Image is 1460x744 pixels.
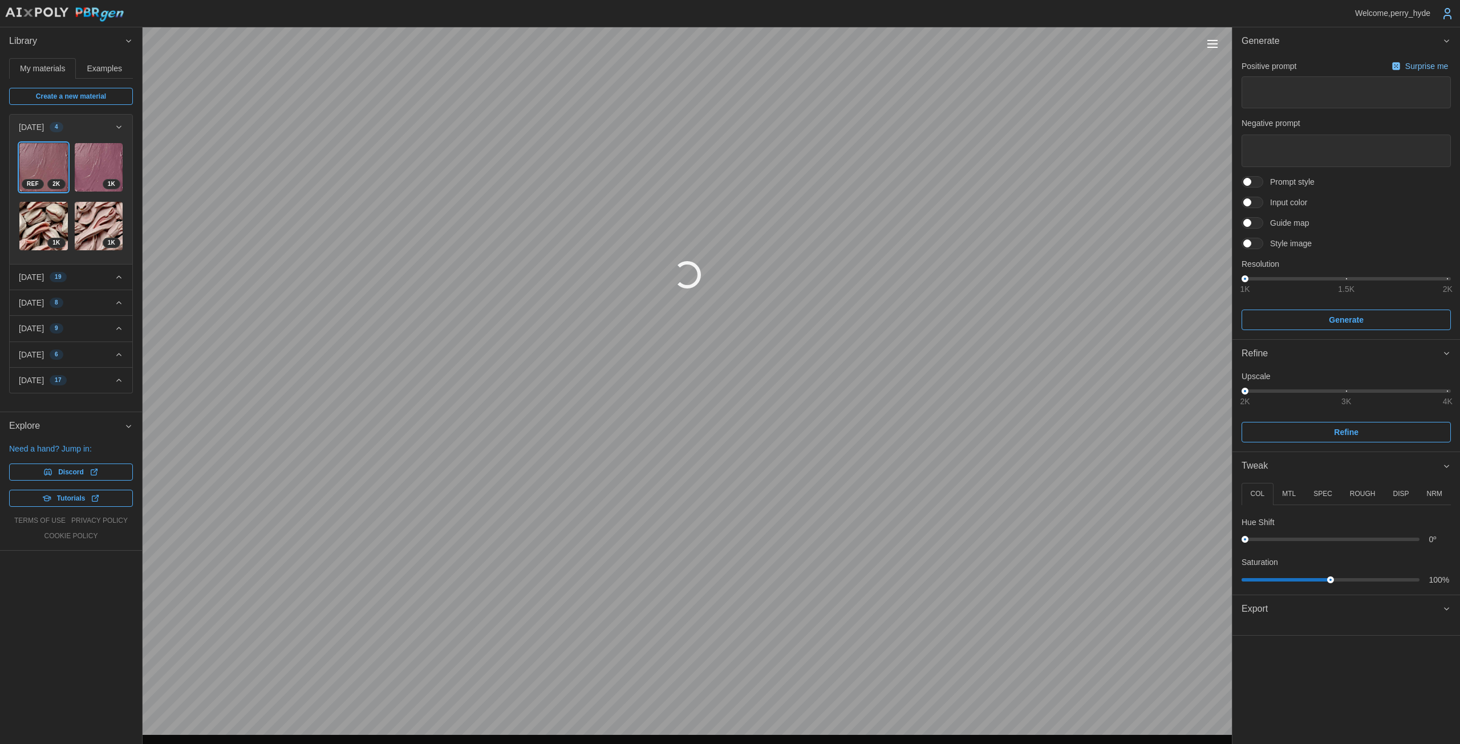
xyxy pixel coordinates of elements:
[1242,258,1451,270] p: Resolution
[1263,197,1307,208] span: Input color
[1313,489,1332,499] p: SPEC
[1204,36,1220,52] button: Toggle viewport controls
[20,64,65,72] span: My materials
[1232,368,1460,452] div: Refine
[1232,55,1460,339] div: Generate
[1232,595,1460,623] button: Export
[1242,340,1442,368] span: Refine
[10,342,132,367] button: [DATE]6
[1232,452,1460,480] button: Tweak
[1282,489,1296,499] p: MTL
[1350,489,1376,499] p: ROUGH
[1263,176,1315,188] span: Prompt style
[19,201,68,251] a: SItFncUaKKTO50tQ3Tey1K
[55,376,62,385] span: 17
[108,180,115,189] span: 1 K
[19,143,68,192] img: F1EbaLFRYcST1pN3kAHV
[9,443,133,454] p: Need a hand? Jump in:
[1242,117,1451,129] p: Negative prompt
[55,298,58,307] span: 8
[108,238,115,247] span: 1 K
[1329,310,1364,330] span: Generate
[19,297,44,308] p: [DATE]
[1232,480,1460,595] div: Tweak
[9,88,133,105] a: Create a new material
[9,27,124,55] span: Library
[1429,534,1451,545] p: 0 º
[1242,310,1451,330] button: Generate
[9,412,124,440] span: Explore
[1242,517,1275,528] p: Hue Shift
[10,316,132,341] button: [DATE]9
[10,290,132,315] button: [DATE]8
[1242,371,1451,382] p: Upscale
[19,349,44,360] p: [DATE]
[1242,27,1442,55] span: Generate
[19,121,44,133] p: [DATE]
[19,202,68,250] img: SItFncUaKKTO50tQ3Tey
[1405,60,1450,72] p: Surprise me
[1334,422,1358,442] span: Refine
[1263,238,1312,249] span: Style image
[1232,27,1460,55] button: Generate
[27,180,39,189] span: REF
[74,143,124,192] a: viqToeUuufuwihl2GOq31K
[1250,489,1264,499] p: COL
[71,516,128,526] a: privacy policy
[1232,340,1460,368] button: Refine
[1242,452,1442,480] span: Tweak
[75,143,123,192] img: viqToeUuufuwihl2GOq3
[9,464,133,481] a: Discord
[58,464,84,480] span: Discord
[1355,7,1430,19] p: Welcome, perry_hyde
[1426,489,1442,499] p: NRM
[10,115,132,140] button: [DATE]4
[10,265,132,290] button: [DATE]19
[1242,60,1296,72] p: Positive prompt
[19,375,44,386] p: [DATE]
[1429,574,1451,586] p: 100 %
[36,88,106,104] span: Create a new material
[75,202,123,250] img: dMCuwMQvyYkNotmN5AI3
[9,490,133,507] a: Tutorials
[44,531,98,541] a: cookie policy
[10,368,132,393] button: [DATE]17
[55,350,58,359] span: 6
[1263,217,1309,229] span: Guide map
[55,123,58,132] span: 4
[1242,556,1278,568] p: Saturation
[19,271,44,283] p: [DATE]
[1389,58,1451,74] button: Surprise me
[52,180,60,189] span: 2 K
[5,7,124,22] img: AIxPoly PBRgen
[10,140,132,264] div: [DATE]4
[1242,422,1451,442] button: Refine
[55,273,62,282] span: 19
[19,143,68,192] a: F1EbaLFRYcST1pN3kAHV2KREF
[1242,595,1442,623] span: Export
[52,238,60,247] span: 1 K
[19,323,44,334] p: [DATE]
[74,201,124,251] a: dMCuwMQvyYkNotmN5AI31K
[1393,489,1409,499] p: DISP
[57,490,86,506] span: Tutorials
[87,64,122,72] span: Examples
[1232,623,1460,635] div: Export
[14,516,66,526] a: terms of use
[55,324,58,333] span: 9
